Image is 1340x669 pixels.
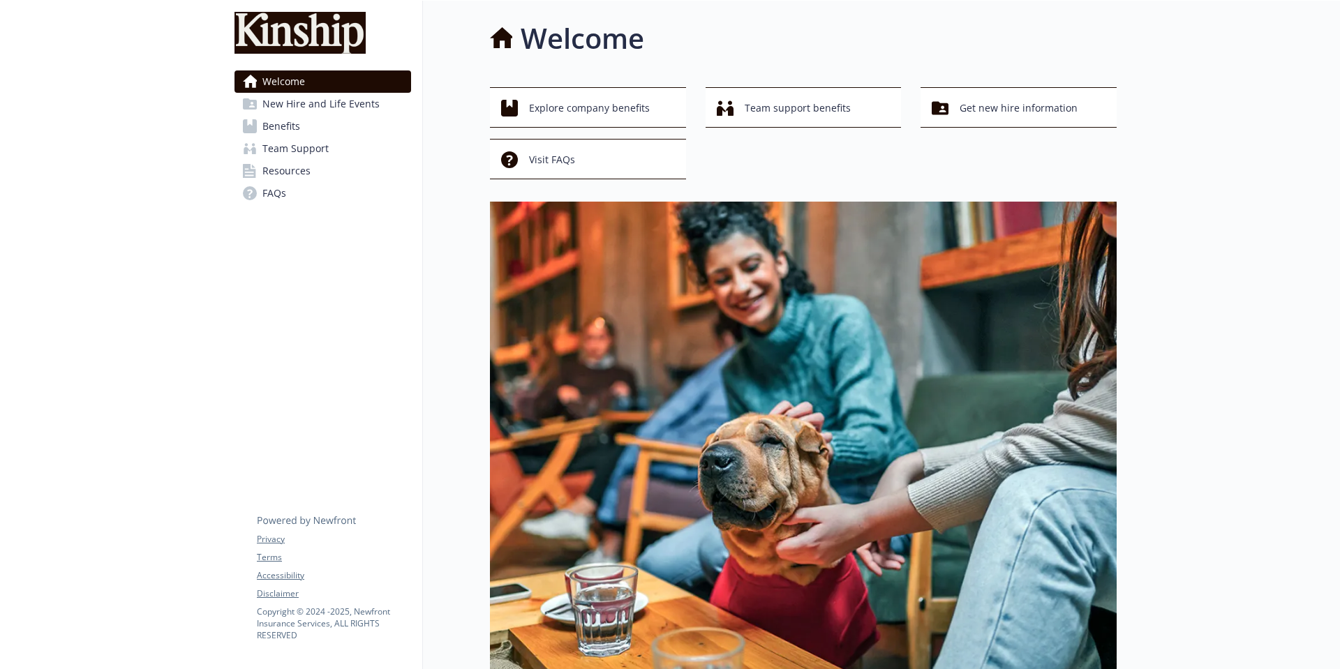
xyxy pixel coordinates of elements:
span: Get new hire information [960,95,1078,121]
span: Team Support [262,137,329,160]
button: Team support benefits [706,87,902,128]
button: Get new hire information [921,87,1117,128]
span: FAQs [262,182,286,204]
a: Terms [257,551,410,564]
h1: Welcome [521,17,644,59]
a: Benefits [234,115,411,137]
a: Team Support [234,137,411,160]
button: Visit FAQs [490,139,686,179]
a: Welcome [234,70,411,93]
a: Privacy [257,533,410,546]
span: Welcome [262,70,305,93]
a: Disclaimer [257,587,410,600]
span: Explore company benefits [529,95,650,121]
a: FAQs [234,182,411,204]
span: New Hire and Life Events [262,93,380,115]
span: Visit FAQs [529,146,575,173]
span: Benefits [262,115,300,137]
p: Copyright © 2024 - 2025 , Newfront Insurance Services, ALL RIGHTS RESERVED [257,606,410,641]
span: Team support benefits [745,95,851,121]
a: New Hire and Life Events [234,93,411,115]
a: Resources [234,160,411,182]
span: Resources [262,160,311,182]
button: Explore company benefits [490,87,686,128]
a: Accessibility [257,569,410,582]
